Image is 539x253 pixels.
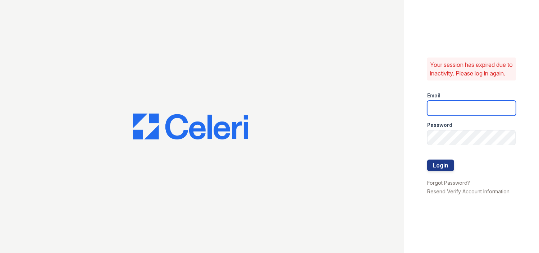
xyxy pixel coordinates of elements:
p: Your session has expired due to inactivity. Please log in again. [430,60,513,78]
a: Resend Verify Account Information [427,188,510,194]
img: CE_Logo_Blue-a8612792a0a2168367f1c8372b55b34899dd931a85d93a1a3d3e32e68fde9ad4.png [133,114,248,139]
button: Login [427,160,454,171]
label: Email [427,92,440,99]
a: Forgot Password? [427,180,470,186]
label: Password [427,121,452,129]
